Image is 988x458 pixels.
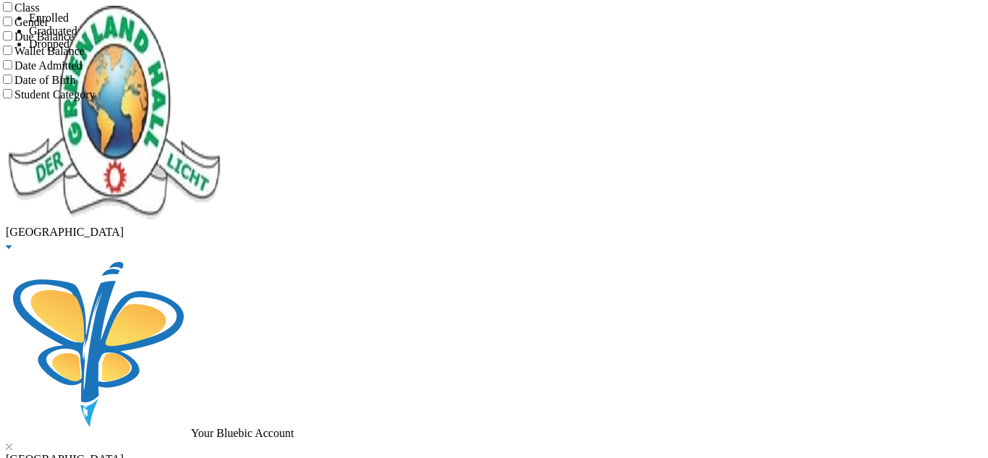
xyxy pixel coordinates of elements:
[14,59,82,72] span: Date Admitted
[6,226,982,239] div: [GEOGRAPHIC_DATA]
[3,31,12,41] input: Due Balance
[3,46,12,55] input: Wallet Balance
[3,60,12,69] input: Date Admitted
[14,1,40,14] span: Class
[3,75,12,84] input: Date of Birth
[3,17,12,26] input: Gender
[6,6,223,223] img: logo
[14,30,74,43] span: Due Balance
[14,88,95,101] span: Student Category
[14,16,48,28] span: Gender
[191,427,294,439] span: Your Bluebic Account
[3,89,12,98] input: Student Category
[3,2,12,12] input: Class
[14,74,75,86] span: Date of Birth
[14,45,85,57] span: Wallet Balance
